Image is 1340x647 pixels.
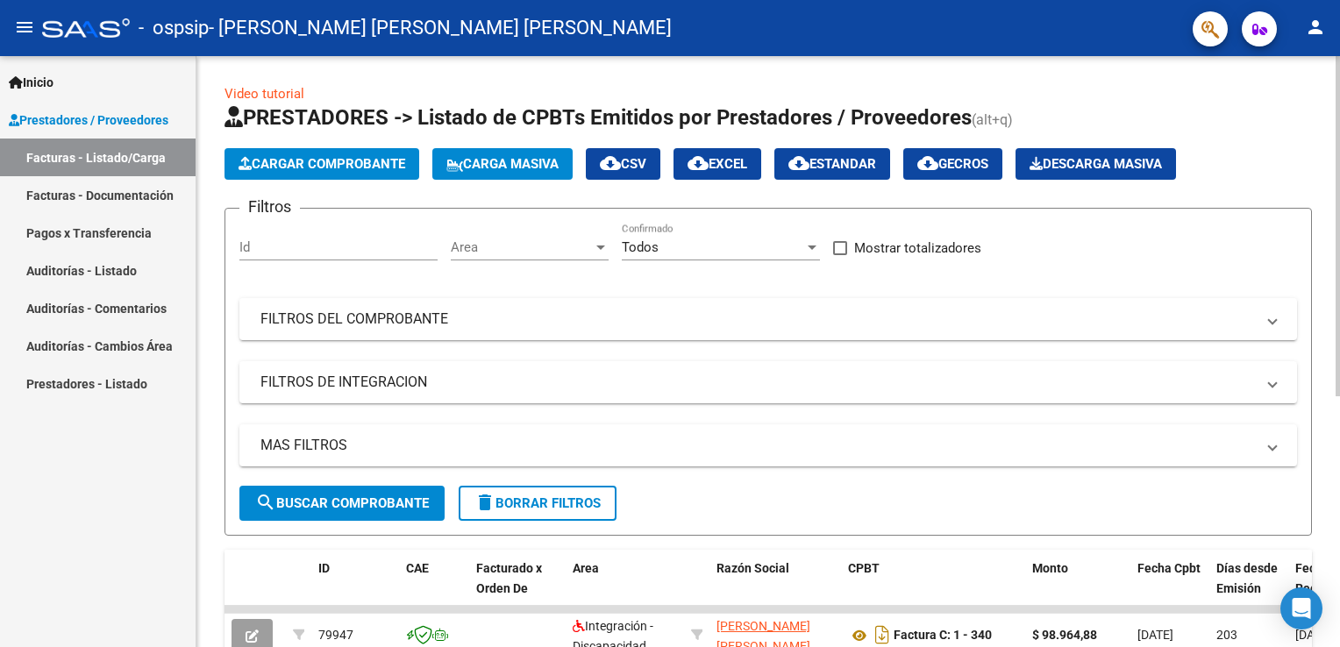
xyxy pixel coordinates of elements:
span: 203 [1216,628,1237,642]
mat-panel-title: MAS FILTROS [260,436,1255,455]
datatable-header-cell: ID [311,550,399,627]
span: Gecros [917,156,988,172]
datatable-header-cell: Facturado x Orden De [469,550,566,627]
mat-icon: delete [474,492,495,513]
datatable-header-cell: Fecha Cpbt [1130,550,1209,627]
span: EXCEL [688,156,747,172]
datatable-header-cell: Area [566,550,684,627]
button: Estandar [774,148,890,180]
span: Prestadores / Proveedores [9,110,168,130]
button: CSV [586,148,660,180]
span: CAE [406,561,429,575]
mat-icon: cloud_download [600,153,621,174]
span: 79947 [318,628,353,642]
mat-icon: cloud_download [917,153,938,174]
span: PRESTADORES -> Listado de CPBTs Emitidos por Prestadores / Proveedores [225,105,972,130]
app-download-masive: Descarga masiva de comprobantes (adjuntos) [1016,148,1176,180]
span: CPBT [848,561,880,575]
div: Open Intercom Messenger [1280,587,1322,629]
span: Borrar Filtros [474,495,601,511]
span: Inicio [9,73,53,92]
button: Descarga Masiva [1016,148,1176,180]
button: Buscar Comprobante [239,486,445,521]
span: Carga Masiva [446,156,559,172]
span: Estandar [788,156,876,172]
mat-icon: person [1305,17,1326,38]
span: [DATE] [1137,628,1173,642]
span: (alt+q) [972,111,1013,128]
span: Monto [1032,561,1068,575]
mat-icon: menu [14,17,35,38]
span: Mostrar totalizadores [854,238,981,259]
datatable-header-cell: Días desde Emisión [1209,550,1288,627]
span: Cargar Comprobante [239,156,405,172]
datatable-header-cell: Monto [1025,550,1130,627]
mat-expansion-panel-header: MAS FILTROS [239,424,1297,466]
button: Gecros [903,148,1002,180]
span: Buscar Comprobante [255,495,429,511]
button: Carga Masiva [432,148,573,180]
span: Descarga Masiva [1030,156,1162,172]
span: Razón Social [716,561,789,575]
button: Borrar Filtros [459,486,617,521]
strong: Factura C: 1 - 340 [894,629,992,643]
a: Video tutorial [225,86,304,102]
strong: $ 98.964,88 [1032,628,1097,642]
span: Fecha Cpbt [1137,561,1201,575]
h3: Filtros [239,195,300,219]
button: EXCEL [674,148,761,180]
mat-panel-title: FILTROS DE INTEGRACION [260,373,1255,392]
mat-expansion-panel-header: FILTROS DEL COMPROBANTE [239,298,1297,340]
span: CSV [600,156,646,172]
span: Todos [622,239,659,255]
mat-icon: cloud_download [788,153,809,174]
button: Cargar Comprobante [225,148,419,180]
span: Area [573,561,599,575]
span: ID [318,561,330,575]
span: Area [451,239,593,255]
mat-icon: cloud_download [688,153,709,174]
datatable-header-cell: CPBT [841,550,1025,627]
span: Días desde Emisión [1216,561,1278,595]
datatable-header-cell: Razón Social [709,550,841,627]
span: [DATE] [1295,628,1331,642]
mat-expansion-panel-header: FILTROS DE INTEGRACION [239,361,1297,403]
span: - [PERSON_NAME] [PERSON_NAME] [PERSON_NAME] [209,9,672,47]
mat-icon: search [255,492,276,513]
span: - ospsip [139,9,209,47]
span: Facturado x Orden De [476,561,542,595]
mat-panel-title: FILTROS DEL COMPROBANTE [260,309,1255,329]
datatable-header-cell: CAE [399,550,469,627]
